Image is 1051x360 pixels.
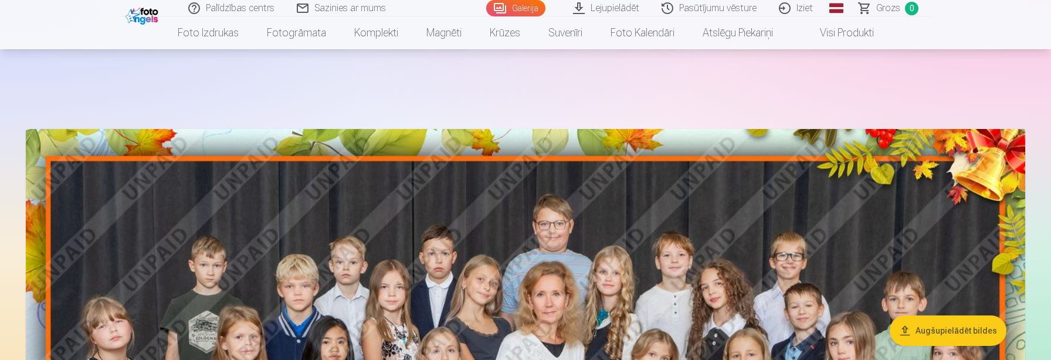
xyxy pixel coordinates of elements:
a: Visi produkti [787,16,888,49]
span: Grozs [876,1,900,15]
a: Foto izdrukas [164,16,253,49]
a: Fotogrāmata [253,16,340,49]
span: 0 [905,2,918,15]
a: Krūzes [476,16,534,49]
a: Atslēgu piekariņi [689,16,787,49]
button: Augšupielādēt bildes [890,315,1006,346]
img: /fa1 [126,5,161,25]
a: Foto kalendāri [596,16,689,49]
a: Suvenīri [534,16,596,49]
a: Komplekti [340,16,412,49]
a: Magnēti [412,16,476,49]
